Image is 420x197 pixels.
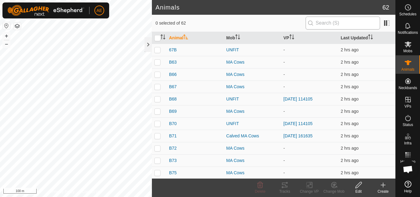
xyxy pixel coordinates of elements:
th: Animal [167,32,224,44]
div: UNFIT [226,47,279,53]
span: B66 [169,71,177,78]
span: Delete [255,189,266,194]
span: 1 Sept 2025, 1:05 pm [341,60,359,65]
div: Change Mob [322,189,346,194]
span: B72 [169,145,177,152]
app-display-virtual-paddock-transition: - [283,158,285,163]
div: Edit [346,189,371,194]
span: 1 Sept 2025, 1:20 pm [341,109,359,114]
span: 1 Sept 2025, 1:20 pm [341,97,359,101]
div: MA Cows [226,145,279,152]
span: 0 selected of 62 [156,20,306,26]
span: Schedules [399,12,416,16]
input: Search (S) [306,17,380,30]
app-display-virtual-paddock-transition: - [283,47,285,52]
a: [DATE] 161635 [283,133,313,138]
h2: Animals [156,4,382,11]
span: Heatmap [400,160,415,164]
span: 1 Sept 2025, 1:20 pm [341,47,359,52]
a: Contact Us [82,189,100,195]
div: UNFIT [226,120,279,127]
button: + [3,32,10,40]
span: 62 [382,3,389,12]
app-display-virtual-paddock-transition: - [283,146,285,151]
span: 1 Sept 2025, 1:20 pm [341,158,359,163]
span: B63 [169,59,177,65]
div: MA Cows [226,71,279,78]
app-display-virtual-paddock-transition: - [283,72,285,77]
app-display-virtual-paddock-transition: - [283,84,285,89]
span: 1 Sept 2025, 1:20 pm [341,170,359,175]
div: MA Cows [226,84,279,90]
p-sorticon: Activate to sort [235,35,240,40]
p-sorticon: Activate to sort [183,35,188,40]
span: Status [402,123,413,127]
span: B68 [169,96,177,102]
span: VPs [404,104,411,108]
span: Neckbands [398,86,417,90]
span: B73 [169,157,177,164]
p-sorticon: Activate to sort [160,35,165,40]
div: MA Cows [226,157,279,164]
div: Create [371,189,395,194]
a: [DATE] 114105 [283,121,313,126]
a: Privacy Policy [52,189,75,195]
div: MA Cows [226,108,279,115]
a: [DATE] 114105 [283,97,313,101]
app-display-virtual-paddock-transition: - [283,109,285,114]
button: Reset Map [3,22,10,30]
span: 1 Sept 2025, 1:20 pm [341,121,359,126]
span: 67B [169,47,177,53]
a: Open chat [399,160,417,179]
span: B75 [169,170,177,176]
div: Tracks [272,189,297,194]
button: – [3,40,10,48]
span: 1 Sept 2025, 1:20 pm [341,146,359,151]
div: MA Cows [226,170,279,176]
span: AE [97,7,102,14]
p-sorticon: Activate to sort [289,35,294,40]
img: Gallagher Logo [7,5,84,16]
span: Animals [401,68,414,71]
span: Notifications [398,31,418,34]
span: 1 Sept 2025, 1:20 pm [341,72,359,77]
span: B67 [169,84,177,90]
div: UNFIT [226,96,279,102]
div: Calved MA Cows [226,133,279,139]
span: 1 Sept 2025, 1:20 pm [341,133,359,138]
span: Help [404,189,412,193]
span: Mobs [403,49,412,53]
span: B69 [169,108,177,115]
span: B71 [169,133,177,139]
th: Last Updated [338,32,395,44]
div: MA Cows [226,59,279,65]
th: VP [281,32,338,44]
span: B70 [169,120,177,127]
div: Change VP [297,189,322,194]
span: Infra [404,141,411,145]
app-display-virtual-paddock-transition: - [283,60,285,65]
app-display-virtual-paddock-transition: - [283,170,285,175]
th: Mob [224,32,281,44]
span: 1 Sept 2025, 1:20 pm [341,84,359,89]
button: Map Layers [14,22,21,30]
p-sorticon: Activate to sort [368,35,373,40]
a: Help [396,178,420,195]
